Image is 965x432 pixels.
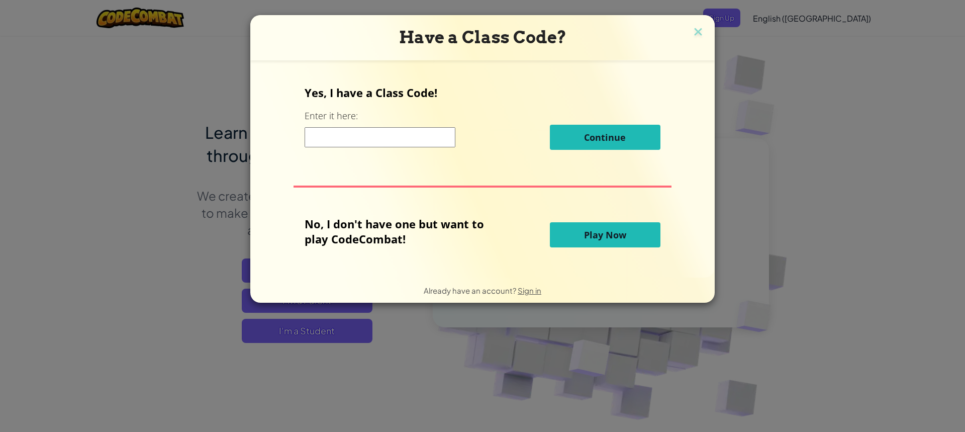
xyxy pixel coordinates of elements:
[305,216,499,246] p: No, I don't have one but want to play CodeCombat!
[518,286,541,295] a: Sign in
[424,286,518,295] span: Already have an account?
[584,229,626,241] span: Play Now
[550,125,660,150] button: Continue
[584,131,626,143] span: Continue
[692,25,705,40] img: close icon
[305,110,358,122] label: Enter it here:
[305,85,660,100] p: Yes, I have a Class Code!
[550,222,660,247] button: Play Now
[399,27,566,47] span: Have a Class Code?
